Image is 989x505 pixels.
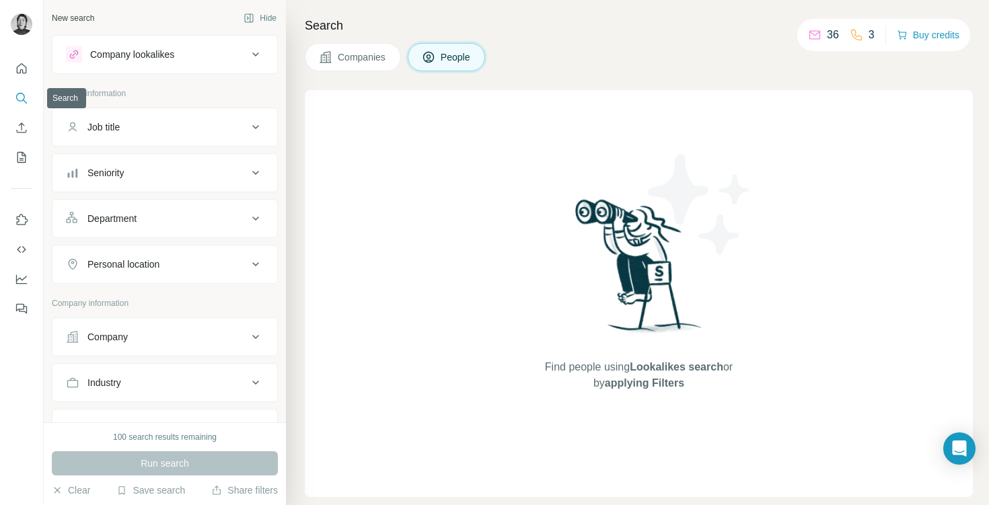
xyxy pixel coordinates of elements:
button: Dashboard [11,267,32,291]
button: Use Surfe API [11,237,32,262]
span: Find people using or by [531,359,746,391]
button: Department [52,202,277,235]
button: Save search [116,483,185,497]
button: Use Surfe on LinkedIn [11,208,32,232]
div: Personal location [87,258,159,271]
div: New search [52,12,94,24]
button: Job title [52,111,277,143]
h4: Search [305,16,973,35]
img: Surfe Illustration - Stars [639,144,760,265]
button: Quick start [11,56,32,81]
img: Surfe Illustration - Woman searching with binoculars [569,196,709,346]
button: Company lookalikes [52,38,277,71]
button: Seniority [52,157,277,189]
span: Companies [338,50,387,64]
button: My lists [11,145,32,169]
button: Feedback [11,297,32,321]
div: Industry [87,376,121,389]
div: 100 search results remaining [113,431,217,443]
button: Industry [52,366,277,399]
button: Hide [234,8,286,28]
button: HQ location [52,412,277,444]
span: People [441,50,472,64]
p: 3 [869,27,875,43]
button: Company [52,321,277,353]
button: Share filters [211,483,278,497]
div: Seniority [87,166,124,180]
span: applying Filters [605,377,684,389]
span: Lookalikes search [630,361,723,373]
p: Company information [52,297,278,309]
button: Personal location [52,248,277,280]
div: Open Intercom Messenger [943,432,976,465]
img: Avatar [11,13,32,35]
div: Company [87,330,128,344]
button: Clear [52,483,90,497]
button: Search [11,86,32,110]
p: Personal information [52,87,278,100]
p: 36 [827,27,839,43]
div: Job title [87,120,120,134]
button: Enrich CSV [11,116,32,140]
div: HQ location [87,422,137,435]
div: Company lookalikes [90,48,174,61]
button: Buy credits [897,26,959,44]
div: Department [87,212,137,225]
